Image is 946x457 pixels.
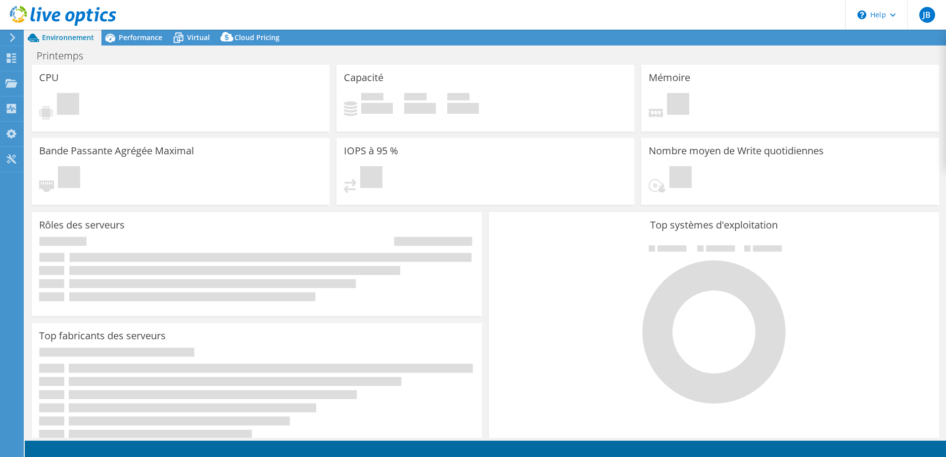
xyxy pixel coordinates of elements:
span: Total [447,93,470,103]
h4: 0 Gio [404,103,436,114]
h4: 0 Gio [447,103,479,114]
span: Environnement [42,33,94,42]
span: Cloud Pricing [235,33,280,42]
span: En attente [669,166,692,190]
h4: 0 Gio [361,103,393,114]
span: Espace libre [404,93,426,103]
svg: \n [857,10,866,19]
h1: Printemps [32,50,98,61]
h3: Mémoire [649,72,690,83]
h3: Bande Passante Agrégée Maximal [39,145,194,156]
span: En attente [57,93,79,117]
h3: CPU [39,72,59,83]
span: En attente [360,166,382,190]
h3: IOPS à 95 % [344,145,398,156]
h3: Rôles des serveurs [39,220,125,230]
h3: Top systèmes d'exploitation [496,220,932,230]
h3: Nombre moyen de Write quotidiennes [649,145,824,156]
span: Performance [119,33,162,42]
h3: Top fabricants des serveurs [39,330,166,341]
span: En attente [667,93,689,117]
h3: Capacité [344,72,383,83]
span: Virtual [187,33,210,42]
span: Utilisé [361,93,383,103]
span: JB [919,7,935,23]
span: En attente [58,166,80,190]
